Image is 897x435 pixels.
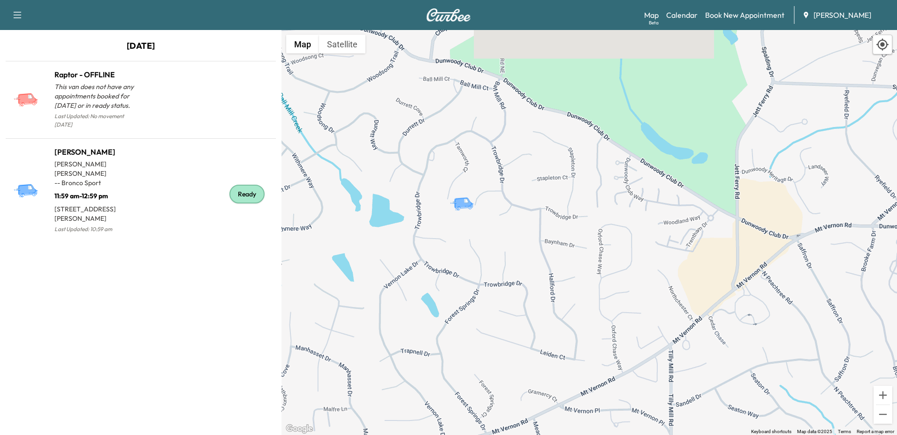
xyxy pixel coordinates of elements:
[54,82,141,110] p: This van does not have any appointments booked for [DATE] or in ready status.
[874,405,892,424] button: Zoom out
[54,223,141,235] p: Last Updated: 10:59 am
[319,35,365,53] button: Show satellite imagery
[813,9,871,21] span: [PERSON_NAME]
[705,9,784,21] a: Book New Appointment
[874,386,892,405] button: Zoom in
[54,146,141,157] h1: [PERSON_NAME]
[54,69,141,80] h1: Raptor - OFFLINE
[449,187,482,203] gmp-advanced-marker: Bronco - Adrian
[54,110,141,131] p: Last Updated: No movement [DATE]
[54,201,141,223] p: [STREET_ADDRESS][PERSON_NAME]
[649,19,659,26] div: Beta
[751,428,791,435] button: Keyboard shortcuts
[284,423,315,435] a: Open this area in Google Maps (opens a new window)
[54,187,141,201] p: 11:59 am - 12:59 pm
[644,9,659,21] a: MapBeta
[426,8,471,22] img: Curbee Logo
[284,423,315,435] img: Google
[873,35,892,54] div: Recenter map
[666,9,698,21] a: Calendar
[54,159,141,178] p: [PERSON_NAME] [PERSON_NAME]
[838,429,851,434] a: Terms
[286,35,319,53] button: Show street map
[857,429,894,434] a: Report a map error
[797,429,832,434] span: Map data ©2025
[54,178,141,187] p: - - Bronco Sport
[229,185,265,203] div: Ready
